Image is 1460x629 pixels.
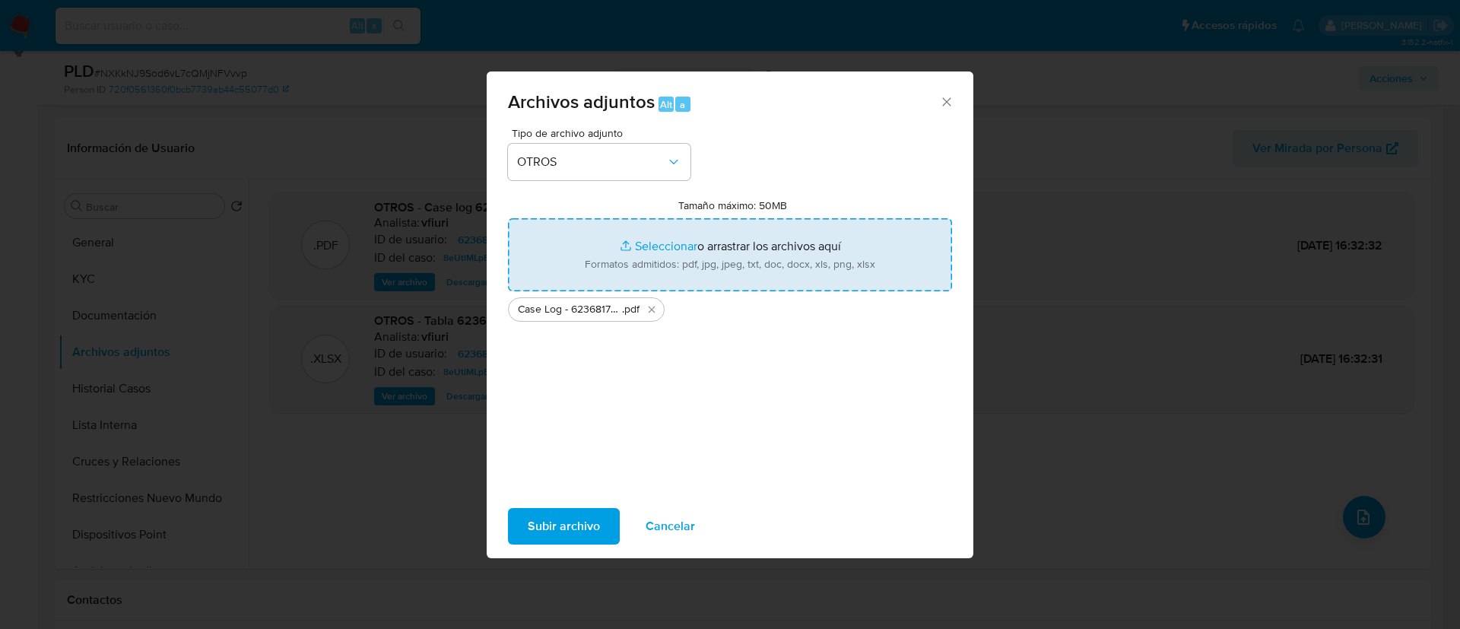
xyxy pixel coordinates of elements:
[518,302,622,317] span: Case Log - 623681705
[508,291,952,322] ul: Archivos seleccionados
[512,128,694,138] span: Tipo de archivo adjunto
[678,199,787,212] label: Tamaño máximo: 50MB
[646,510,695,543] span: Cancelar
[508,508,620,545] button: Subir archivo
[643,300,661,319] button: Eliminar Case Log - 623681705.pdf
[517,154,666,170] span: OTROS
[508,144,690,180] button: OTROS
[528,510,600,543] span: Subir archivo
[508,88,655,115] span: Archivos adjuntos
[939,94,953,108] button: Cerrar
[680,97,685,112] span: a
[660,97,672,112] span: Alt
[626,508,715,545] button: Cancelar
[622,302,640,317] span: .pdf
